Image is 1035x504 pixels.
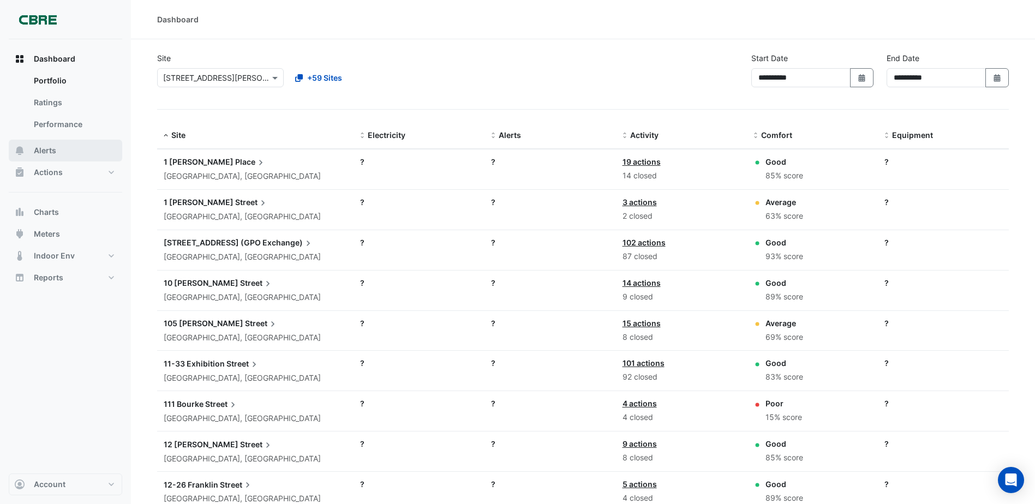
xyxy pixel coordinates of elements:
app-icon: Actions [14,167,25,178]
div: ? [360,478,478,490]
span: 11-33 Exhibition [164,359,225,368]
div: 87 closed [623,250,740,263]
span: Activity [630,130,659,140]
div: ? [360,277,478,289]
div: ? [360,196,478,208]
span: Exchange) [262,237,314,249]
img: Company Logo [13,9,62,31]
div: ? [491,478,609,490]
div: 92 closed [623,371,740,383]
button: +59 Sites [288,68,349,87]
span: Account [34,479,65,490]
a: 3 actions [623,197,657,207]
div: ? [491,398,609,409]
div: [GEOGRAPHIC_DATA], [GEOGRAPHIC_DATA] [164,251,347,263]
div: 14 closed [623,170,740,182]
div: 8 closed [623,331,740,344]
span: Street [226,357,260,369]
app-icon: Alerts [14,145,25,156]
div: [GEOGRAPHIC_DATA], [GEOGRAPHIC_DATA] [164,170,347,183]
div: 69% score [765,331,803,344]
span: 10 [PERSON_NAME] [164,278,238,287]
div: ? [884,277,1002,289]
label: End Date [887,52,919,64]
div: ? [360,156,478,167]
button: Alerts [9,140,122,161]
div: Good [765,438,803,449]
div: [GEOGRAPHIC_DATA], [GEOGRAPHIC_DATA] [164,291,347,304]
span: Actions [34,167,63,178]
div: ? [491,277,609,289]
span: Comfort [761,130,792,140]
span: Place [235,156,266,168]
span: Street [205,398,238,410]
div: ? [491,317,609,329]
span: Equipment [892,130,933,140]
div: ? [360,317,478,329]
div: ? [491,357,609,369]
a: 14 actions [623,278,661,287]
span: Alerts [499,130,521,140]
span: [STREET_ADDRESS] (GPO [164,238,261,247]
div: Good [765,156,803,167]
app-icon: Indoor Env [14,250,25,261]
app-icon: Dashboard [14,53,25,64]
span: Indoor Env [34,250,75,261]
a: 4 actions [623,399,657,408]
div: 4 closed [623,411,740,424]
div: [GEOGRAPHIC_DATA], [GEOGRAPHIC_DATA] [164,412,347,425]
fa-icon: Select Date [857,73,867,82]
a: 15 actions [623,319,661,328]
div: 85% score [765,170,803,182]
a: Ratings [25,92,122,113]
a: 5 actions [623,479,657,489]
span: Street [245,317,278,329]
div: Poor [765,398,802,409]
span: Meters [34,229,60,239]
div: Good [765,277,803,289]
span: Street [240,277,273,289]
div: 83% score [765,371,803,383]
app-icon: Charts [14,207,25,218]
button: Meters [9,223,122,245]
button: Dashboard [9,48,122,70]
div: Open Intercom Messenger [998,467,1024,493]
span: Alerts [34,145,56,156]
div: Good [765,237,803,248]
div: 89% score [765,291,803,303]
div: ? [360,237,478,248]
div: ? [491,438,609,449]
div: Average [765,317,803,329]
span: 12-26 Franklin [164,480,218,489]
div: ? [360,438,478,449]
div: [GEOGRAPHIC_DATA], [GEOGRAPHIC_DATA] [164,453,347,465]
fa-icon: Select Date [992,73,1002,82]
div: ? [884,478,1002,490]
div: Dashboard [9,70,122,140]
span: Street [235,196,268,208]
a: Portfolio [25,70,122,92]
button: Account [9,473,122,495]
span: Site [171,130,186,140]
div: [GEOGRAPHIC_DATA], [GEOGRAPHIC_DATA] [164,332,347,344]
label: Site [157,52,171,64]
div: 85% score [765,452,803,464]
div: ? [884,398,1002,409]
app-icon: Reports [14,272,25,283]
span: 12 [PERSON_NAME] [164,440,238,449]
a: 101 actions [623,358,665,368]
span: Charts [34,207,59,218]
span: Electricity [368,130,405,140]
div: 93% score [765,250,803,263]
div: ? [491,156,609,167]
div: ? [884,317,1002,329]
div: 63% score [765,210,803,223]
div: 9 closed [623,291,740,303]
button: Reports [9,267,122,289]
app-icon: Meters [14,229,25,239]
span: 1 [PERSON_NAME] [164,157,234,166]
div: ? [884,196,1002,208]
a: 102 actions [623,238,666,247]
span: 105 [PERSON_NAME] [164,319,243,328]
button: Indoor Env [9,245,122,267]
